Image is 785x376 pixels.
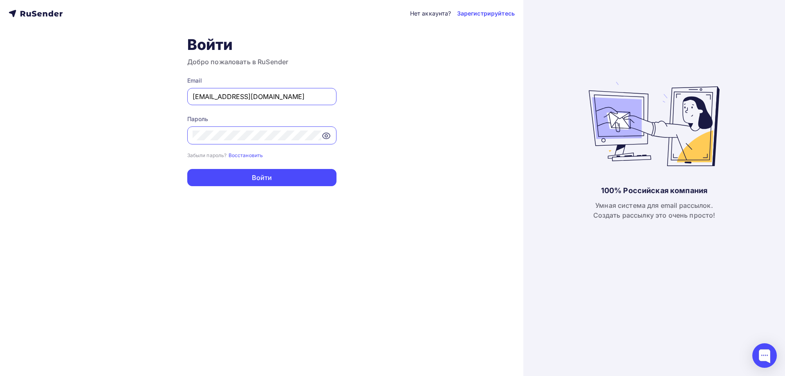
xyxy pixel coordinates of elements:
[193,92,331,101] input: Укажите свой email
[187,36,336,54] h1: Войти
[593,200,715,220] div: Умная система для email рассылок. Создать рассылку это очень просто!
[229,152,263,158] small: Восстановить
[457,9,515,18] a: Зарегистрируйтесь
[187,77,336,85] div: Email
[187,115,336,123] div: Пароль
[187,152,227,158] small: Забыли пароль?
[410,9,451,18] div: Нет аккаунта?
[601,186,707,196] div: 100% Российская компания
[187,169,336,186] button: Войти
[229,151,263,158] a: Восстановить
[187,57,336,67] h3: Добро пожаловать в RuSender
